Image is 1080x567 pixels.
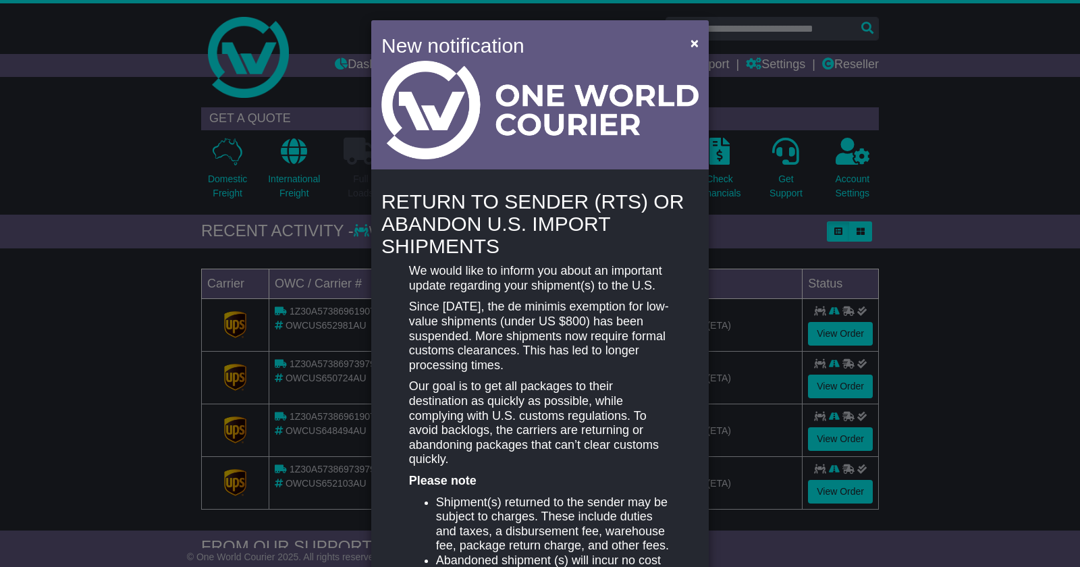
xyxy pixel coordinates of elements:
span: × [691,35,699,51]
img: Light [381,61,699,159]
p: Our goal is to get all packages to their destination as quickly as possible, while complying with... [409,379,671,467]
button: Close [684,29,705,57]
li: Shipment(s) returned to the sender may be subject to charges. These include duties and taxes, a d... [436,495,671,553]
h4: RETURN TO SENDER (RTS) OR ABANDON U.S. IMPORT SHIPMENTS [381,190,699,257]
h4: New notification [381,30,671,61]
strong: Please note [409,474,477,487]
p: We would like to inform you about an important update regarding your shipment(s) to the U.S. [409,264,671,293]
p: Since [DATE], the de minimis exemption for low-value shipments (under US $800) has been suspended... [409,300,671,373]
